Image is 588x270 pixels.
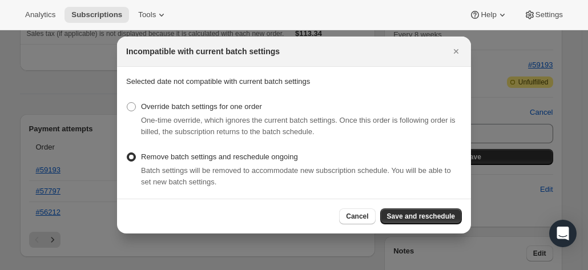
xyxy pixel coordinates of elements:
span: Analytics [25,10,55,19]
button: Save and reschedule [380,208,462,224]
button: Tools [131,7,174,23]
span: Selected date not compatible with current batch settings [126,77,310,86]
span: One-time override, which ignores the current batch settings. Once this order is following order i... [141,116,456,136]
span: Batch settings will be removed to accommodate new subscription schedule. You will be able to set ... [141,166,451,186]
span: Subscriptions [71,10,122,19]
div: Open Intercom Messenger [549,220,577,247]
button: Subscriptions [65,7,129,23]
h2: Incompatible with current batch settings [126,46,280,57]
span: Settings [535,10,563,19]
span: Cancel [346,212,368,221]
button: Help [462,7,514,23]
button: Cancel [339,208,375,224]
span: Remove batch settings and reschedule ongoing [141,152,298,161]
span: Help [481,10,496,19]
button: Close [448,43,464,59]
span: Override batch settings for one order [141,102,262,111]
button: Settings [517,7,570,23]
span: Save and reschedule [387,212,455,221]
span: Tools [138,10,156,19]
button: Analytics [18,7,62,23]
